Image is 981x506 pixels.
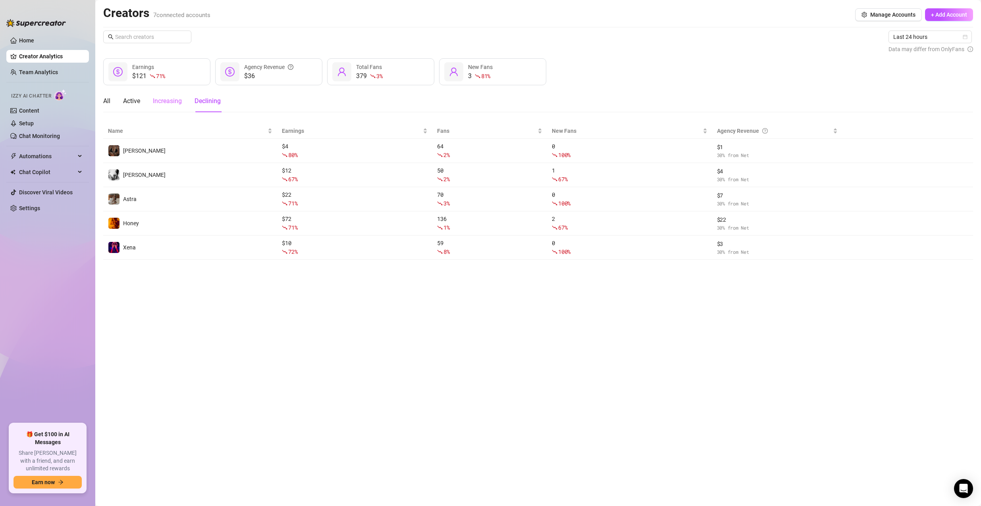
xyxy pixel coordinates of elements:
span: 72 % [288,248,297,255]
th: Fans [432,123,547,139]
span: 🎁 Get $100 in AI Messages [13,431,82,446]
span: Xena [123,244,136,251]
span: [PERSON_NAME] [123,148,166,154]
span: dollar-circle [225,67,235,77]
img: Honey [108,218,119,229]
span: fall [282,225,287,230]
span: 30 % from Net [717,200,838,207]
th: Earnings [277,123,432,139]
span: Name [108,126,266,135]
span: fall [475,73,480,79]
span: Izzy AI Chatter [11,92,51,100]
span: Manage Accounts [870,11,915,18]
span: Data may differ from OnlyFans [888,45,964,54]
a: Creator Analytics [19,50,83,63]
span: thunderbolt [10,153,17,159]
div: 379 [356,71,382,81]
span: fall [437,152,443,158]
div: Declining [195,96,221,106]
div: $ 4 [282,142,428,159]
span: dollar-circle [113,67,123,77]
span: Last 24 hours [893,31,967,43]
span: 8 % [443,248,449,255]
span: arrow-right [58,479,64,485]
a: Discover Viral Videos [19,189,73,195]
span: Share [PERSON_NAME] with a friend, and earn unlimited rewards [13,449,82,473]
span: $ 7 [717,191,838,200]
span: Earnings [282,126,421,135]
span: fall [282,176,287,182]
div: 64 [437,142,542,159]
div: 136 [437,215,542,232]
th: New Fans [547,123,712,139]
span: New Fans [552,126,701,135]
img: Astra [108,194,119,205]
span: $ 1 [717,143,838,151]
span: question-circle [762,126,768,135]
span: fall [552,201,557,206]
div: Active [123,96,140,106]
span: 71 % [288,199,297,207]
span: 30 % from Net [717,151,838,159]
span: setting [862,12,867,17]
span: fall [437,249,443,255]
span: Astra [123,196,137,202]
span: fall [437,225,443,230]
img: Elsie [108,169,119,180]
span: $36 [244,71,293,81]
span: info-circle [968,45,973,54]
img: Xena [108,242,119,253]
span: 3 % [443,199,449,207]
span: 71 % [156,72,165,80]
div: 0 [552,190,707,208]
img: logo-BBDzfeDw.svg [6,19,66,27]
span: 81 % [481,72,490,80]
span: fall [437,176,443,182]
span: Automations [19,150,75,163]
span: 67 % [288,175,297,183]
span: $ 3 [717,240,838,248]
div: Increasing [153,96,182,106]
span: Earn now [32,479,55,485]
div: Open Intercom Messenger [954,479,973,498]
span: fall [552,249,557,255]
span: fall [282,152,287,158]
img: AI Chatter [54,89,67,101]
span: search [108,34,114,40]
span: 30 % from Net [717,176,838,183]
span: 100 % [558,199,570,207]
span: question-circle [288,63,293,71]
span: 1 % [443,224,449,231]
span: fall [370,73,376,79]
div: 70 [437,190,542,208]
div: 59 [437,239,542,256]
a: Content [19,107,39,114]
div: $ 72 [282,215,428,232]
th: Name [103,123,277,139]
span: fall [282,249,287,255]
div: All [103,96,110,106]
span: user [337,67,347,77]
span: fall [282,201,287,206]
div: $ 22 [282,190,428,208]
span: fall [552,225,557,230]
span: 67 % [558,175,567,183]
a: Home [19,37,34,44]
span: 67 % [558,224,567,231]
div: 0 [552,142,707,159]
span: calendar [963,34,968,39]
span: Total Fans [356,64,382,70]
img: Nina [108,145,119,156]
div: Agency Revenue [717,126,832,135]
span: $ 22 [717,215,838,224]
span: 80 % [288,151,297,159]
span: $ 4 [717,167,838,176]
span: Chat Copilot [19,166,75,178]
div: 1 [552,166,707,184]
span: 100 % [558,248,570,255]
span: fall [437,201,443,206]
span: user [449,67,459,77]
div: $ 12 [282,166,428,184]
span: 30 % from Net [717,248,838,256]
a: Chat Monitoring [19,133,60,139]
